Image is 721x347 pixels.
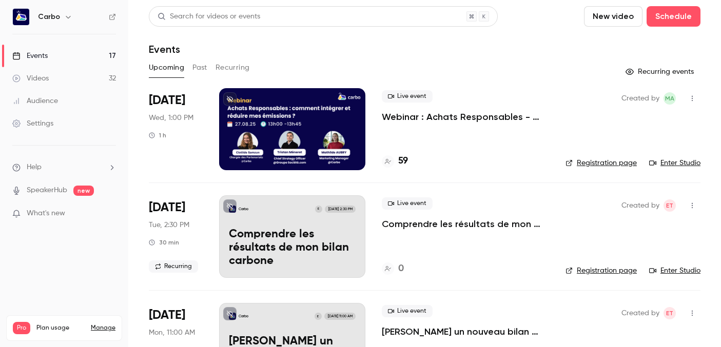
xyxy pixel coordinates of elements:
[149,195,203,277] div: Sep 2 Tue, 2:30 PM (Europe/Paris)
[216,59,250,76] button: Recurring
[149,220,189,230] span: Tue, 2:30 PM
[73,186,94,196] span: new
[664,307,676,319] span: Eglantine Thierry Laumont
[13,322,30,334] span: Pro
[13,9,29,25] img: Carbo
[398,154,408,168] h4: 59
[149,199,185,216] span: [DATE]
[27,185,67,196] a: SpeakerHub
[665,92,674,105] span: MA
[27,208,65,219] span: What's new
[566,158,637,168] a: Registration page
[664,92,676,105] span: Mathilde Aubry
[149,131,166,139] div: 1 h
[12,96,58,106] div: Audience
[325,206,355,213] span: [DATE] 2:30 PM
[621,307,659,319] span: Created by
[398,262,404,276] h4: 0
[149,113,193,123] span: Wed, 1:00 PM
[149,92,185,109] span: [DATE]
[239,207,248,212] p: Carbo
[382,197,433,210] span: Live event
[382,90,433,103] span: Live event
[12,162,116,173] li: help-dropdown-opener
[149,88,203,170] div: Aug 27 Wed, 1:00 PM (Europe/Paris)
[219,195,365,277] a: Comprendre les résultats de mon bilan carboneCarboE[DATE] 2:30 PMComprendre les résultats de mon ...
[149,59,184,76] button: Upcoming
[229,228,356,268] p: Comprendre les résultats de mon bilan carbone
[91,324,115,332] a: Manage
[647,6,700,27] button: Schedule
[36,324,85,332] span: Plan usage
[12,118,53,129] div: Settings
[149,238,179,247] div: 30 min
[382,262,404,276] a: 0
[192,59,207,76] button: Past
[566,266,637,276] a: Registration page
[649,266,700,276] a: Enter Studio
[621,92,659,105] span: Created by
[584,6,642,27] button: New video
[158,11,260,22] div: Search for videos or events
[314,312,322,320] div: E
[664,199,676,212] span: Eglantine Thierry Laumont
[239,314,248,319] p: Carbo
[621,64,700,80] button: Recurring events
[382,218,549,230] a: Comprendre les résultats de mon bilan carbone
[621,199,659,212] span: Created by
[382,305,433,317] span: Live event
[27,162,42,173] span: Help
[315,205,323,213] div: E
[649,158,700,168] a: Enter Studio
[382,325,549,338] a: [PERSON_NAME] un nouveau bilan [PERSON_NAME]
[149,328,195,338] span: Mon, 11:00 AM
[666,199,673,212] span: ET
[38,12,60,22] h6: Carbo
[324,313,355,320] span: [DATE] 11:00 AM
[149,307,185,323] span: [DATE]
[382,154,408,168] a: 59
[666,307,673,319] span: ET
[12,73,49,84] div: Videos
[382,111,549,123] a: Webinar : Achats Responsables - Comment intégrer et réduire mes émissions du scope 3 ?
[149,43,180,55] h1: Events
[12,51,48,61] div: Events
[149,260,198,273] span: Recurring
[104,209,116,218] iframe: Noticeable Trigger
